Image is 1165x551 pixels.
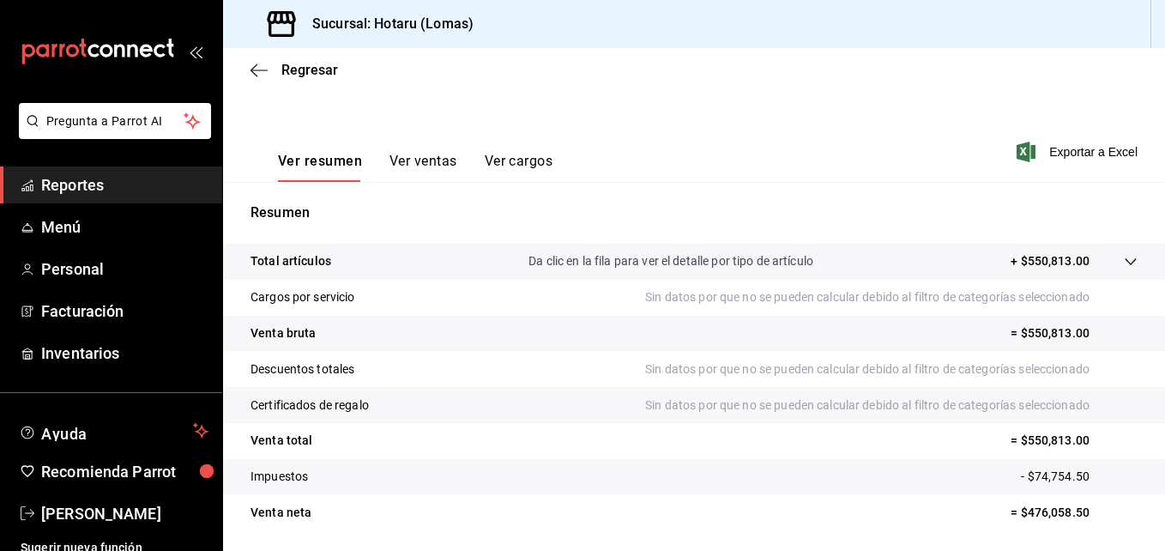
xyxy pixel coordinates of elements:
[485,153,553,182] button: Ver cargos
[299,14,474,34] h3: Sucursal: Hotaru (Lomas)
[251,397,369,415] p: Certificados de regalo
[251,468,308,486] p: Impuestos
[281,62,338,78] span: Regresar
[251,432,312,450] p: Venta total
[41,502,208,525] span: [PERSON_NAME]
[278,153,362,182] button: Ver resumen
[389,153,457,182] button: Ver ventas
[251,62,338,78] button: Regresar
[645,360,1138,378] p: Sin datos por que no se pueden calcular debido al filtro de categorías seleccionado
[1021,468,1138,486] p: - $74,754.50
[46,112,184,130] span: Pregunta a Parrot AI
[12,124,211,142] a: Pregunta a Parrot AI
[251,504,311,522] p: Venta neta
[645,397,1138,415] p: Sin datos por que no se pueden calcular debido al filtro de categorías seleccionado
[41,421,186,441] span: Ayuda
[41,173,208,197] span: Reportes
[251,288,355,306] p: Cargos por servicio
[1011,252,1090,270] p: + $550,813.00
[251,203,1138,223] p: Resumen
[41,300,208,323] span: Facturación
[41,257,208,281] span: Personal
[41,215,208,239] span: Menú
[251,252,331,270] p: Total artículos
[189,45,202,58] button: open_drawer_menu
[528,252,813,270] p: Da clic en la fila para ver el detalle por tipo de artículo
[645,288,1138,306] p: Sin datos por que no se pueden calcular debido al filtro de categorías seleccionado
[41,460,208,483] span: Recomienda Parrot
[1011,324,1138,342] p: = $550,813.00
[1011,504,1138,522] p: = $476,058.50
[41,342,208,365] span: Inventarios
[251,360,354,378] p: Descuentos totales
[278,153,552,182] div: navigation tabs
[19,103,211,139] button: Pregunta a Parrot AI
[1011,432,1138,450] p: = $550,813.00
[251,324,316,342] p: Venta bruta
[1020,142,1138,162] button: Exportar a Excel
